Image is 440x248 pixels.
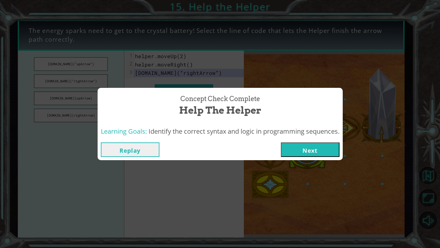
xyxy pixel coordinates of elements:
[101,127,147,136] span: Learning Goals:
[179,103,261,117] span: Help the Helper
[281,142,340,157] button: Next
[101,142,159,157] button: Replay
[180,94,260,104] span: Concept Check Complete
[148,127,340,136] span: Identify the correct syntax and logic in programming sequences.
